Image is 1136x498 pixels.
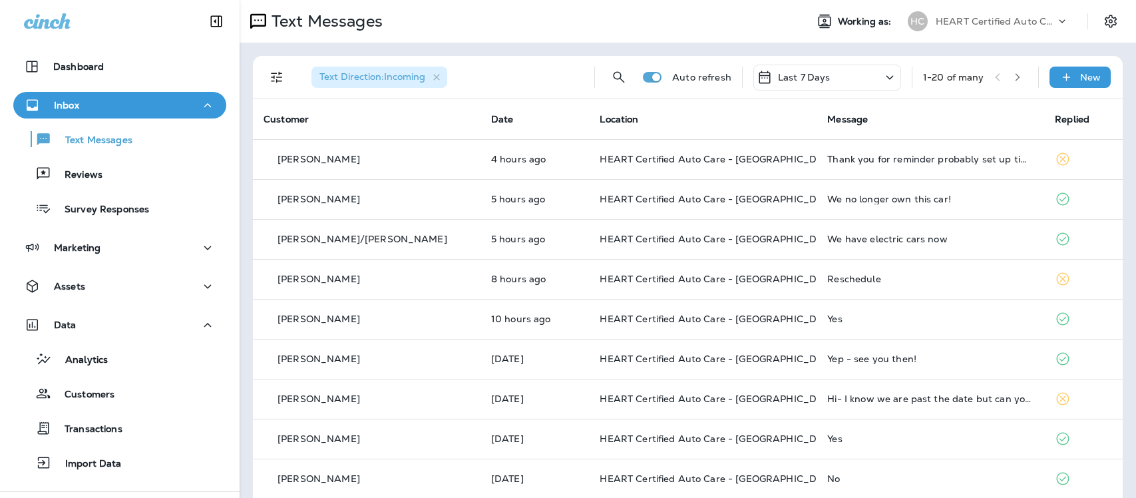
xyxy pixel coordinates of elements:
span: Date [491,113,514,125]
p: Oct 1, 2025 08:57 AM [491,314,579,324]
button: Data [13,312,226,338]
p: Oct 1, 2025 02:22 PM [491,194,579,204]
p: [PERSON_NAME] [278,354,360,364]
button: Collapse Sidebar [198,8,235,35]
span: HEART Certified Auto Care - [GEOGRAPHIC_DATA] [600,233,839,245]
p: Import Data [52,458,122,471]
button: Analytics [13,345,226,373]
span: Text Direction : Incoming [319,71,425,83]
p: Sep 30, 2025 12:32 PM [491,433,579,444]
p: [PERSON_NAME] [278,314,360,324]
div: Yep - see you then! [827,354,1034,364]
p: Text Messages [52,134,132,147]
button: Assets [13,273,226,300]
div: We have electric cars now [827,234,1034,244]
button: Search Messages [606,64,632,91]
span: Message [827,113,868,125]
span: Location [600,113,638,125]
button: Dashboard [13,53,226,80]
p: Sep 30, 2025 01:15 PM [491,393,579,404]
p: Customers [51,389,114,401]
div: HC [908,11,928,31]
p: Marketing [54,242,100,253]
span: HEART Certified Auto Care - [GEOGRAPHIC_DATA] [600,273,839,285]
p: Data [54,320,77,330]
p: Transactions [51,423,122,436]
button: Transactions [13,414,226,442]
p: Assets [54,281,85,292]
p: [PERSON_NAME]/[PERSON_NAME] [278,234,447,244]
button: Reviews [13,160,226,188]
div: Yes [827,433,1034,444]
p: [PERSON_NAME] [278,393,360,404]
button: Filters [264,64,290,91]
p: [PERSON_NAME] [278,154,360,164]
div: Thank you for reminder probably set up time next week, appreciate [827,154,1034,164]
p: Last 7 Days [778,72,831,83]
button: Settings [1099,9,1123,33]
div: We no longer own this car! [827,194,1034,204]
span: HEART Certified Auto Care - [GEOGRAPHIC_DATA] [600,393,839,405]
span: HEART Certified Auto Care - [GEOGRAPHIC_DATA] [600,153,839,165]
div: Reschedule [827,274,1034,284]
p: Sep 30, 2025 10:45 AM [491,473,579,484]
span: HEART Certified Auto Care - [GEOGRAPHIC_DATA] [600,193,839,205]
div: Hi- I know we are past the date but can you still give us the same rate? [827,393,1034,404]
div: Yes [827,314,1034,324]
span: Replied [1055,113,1089,125]
p: [PERSON_NAME] [278,194,360,204]
p: Oct 1, 2025 10:59 AM [491,274,579,284]
p: Reviews [51,169,102,182]
span: HEART Certified Auto Care - [GEOGRAPHIC_DATA] [600,353,839,365]
span: HEART Certified Auto Care - [GEOGRAPHIC_DATA] [600,433,839,445]
p: Oct 1, 2025 02:16 PM [491,234,579,244]
p: HEART Certified Auto Care [936,16,1055,27]
span: HEART Certified Auto Care - [GEOGRAPHIC_DATA] [600,473,839,485]
p: Survey Responses [51,204,149,216]
div: 1 - 20 of many [923,72,984,83]
p: Auto refresh [672,72,731,83]
p: Text Messages [266,11,383,31]
p: Inbox [54,100,79,111]
p: Sep 30, 2025 03:32 PM [491,354,579,364]
button: Customers [13,379,226,407]
button: Import Data [13,449,226,477]
p: [PERSON_NAME] [278,473,360,484]
button: Inbox [13,92,226,119]
p: Oct 1, 2025 03:33 PM [491,154,579,164]
span: Working as: [838,16,894,27]
button: Text Messages [13,125,226,153]
button: Marketing [13,234,226,261]
p: [PERSON_NAME] [278,274,360,284]
div: No [827,473,1034,484]
div: Text Direction:Incoming [311,67,447,88]
p: [PERSON_NAME] [278,433,360,444]
button: Survey Responses [13,194,226,222]
p: New [1080,72,1101,83]
span: HEART Certified Auto Care - [GEOGRAPHIC_DATA] [600,313,839,325]
span: Customer [264,113,309,125]
p: Dashboard [53,61,104,72]
p: Analytics [52,354,108,367]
